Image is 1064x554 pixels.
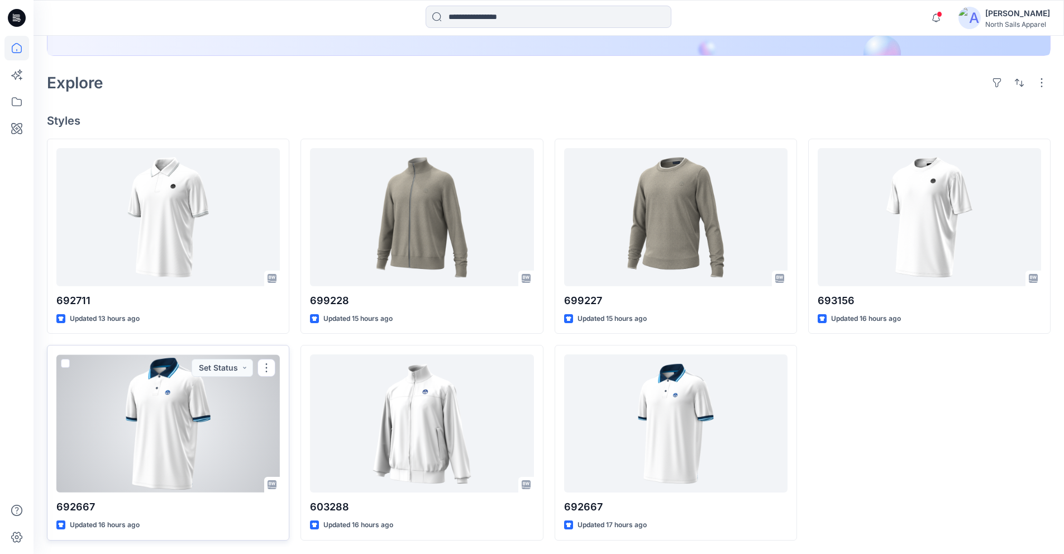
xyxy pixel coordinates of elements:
[818,293,1041,309] p: 693156
[564,293,788,309] p: 699227
[831,313,901,325] p: Updated 16 hours ago
[56,293,280,309] p: 692711
[56,148,280,286] a: 692711
[310,354,533,493] a: 603288
[323,519,393,531] p: Updated 16 hours ago
[56,354,280,493] a: 692667
[818,148,1041,286] a: 693156
[70,313,140,325] p: Updated 13 hours ago
[310,148,533,286] a: 699228
[310,293,533,309] p: 699228
[958,7,981,29] img: avatar
[985,20,1050,29] div: North Sails Apparel
[578,519,647,531] p: Updated 17 hours ago
[578,313,647,325] p: Updated 15 hours ago
[564,354,788,493] a: 692667
[985,7,1050,20] div: [PERSON_NAME]
[564,499,788,515] p: 692667
[310,499,533,515] p: 603288
[56,499,280,515] p: 692667
[564,148,788,286] a: 699227
[323,313,393,325] p: Updated 15 hours ago
[70,519,140,531] p: Updated 16 hours ago
[47,114,1051,127] h4: Styles
[47,74,103,92] h2: Explore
